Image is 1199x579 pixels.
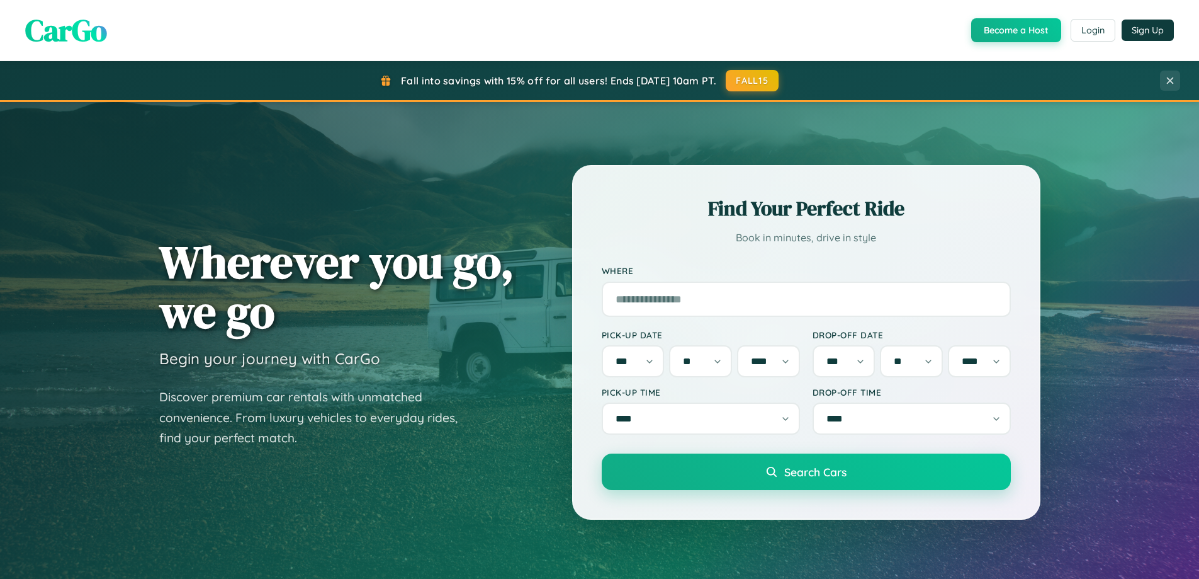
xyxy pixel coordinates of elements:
button: Login [1071,19,1115,42]
label: Drop-off Date [813,330,1011,340]
label: Pick-up Date [602,330,800,340]
button: FALL15 [726,70,779,91]
h1: Wherever you go, we go [159,237,514,336]
button: Sign Up [1122,20,1174,41]
button: Search Cars [602,454,1011,490]
h3: Begin your journey with CarGo [159,349,380,368]
span: CarGo [25,9,107,51]
span: Fall into savings with 15% off for all users! Ends [DATE] 10am PT. [401,74,716,87]
label: Drop-off Time [813,387,1011,398]
label: Where [602,266,1011,277]
label: Pick-up Time [602,387,800,398]
span: Search Cars [784,465,847,479]
p: Discover premium car rentals with unmatched convenience. From luxury vehicles to everyday rides, ... [159,387,474,449]
button: Become a Host [971,18,1061,42]
h2: Find Your Perfect Ride [602,195,1011,222]
p: Book in minutes, drive in style [602,229,1011,247]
